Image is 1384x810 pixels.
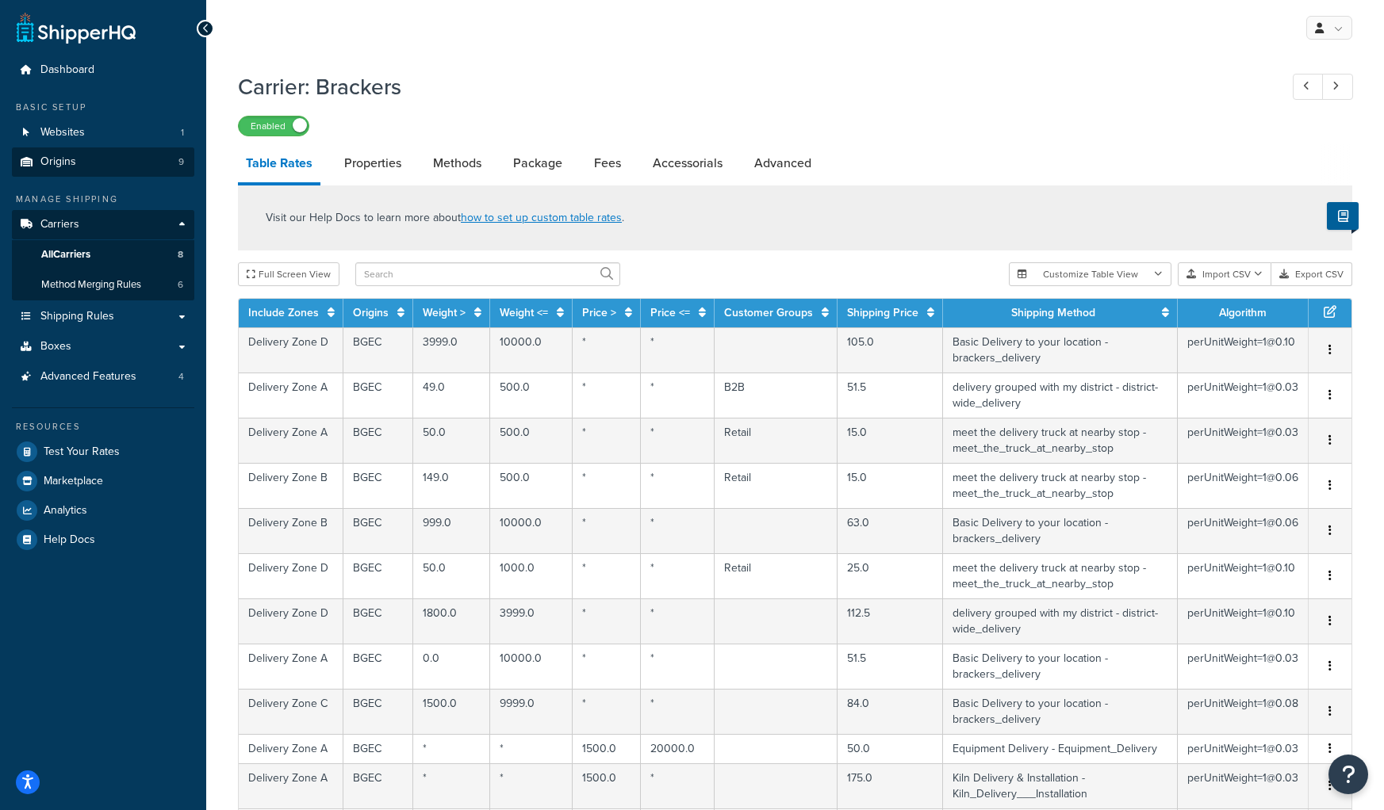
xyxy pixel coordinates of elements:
a: Marketplace [12,467,194,495]
td: 25.0 [838,553,943,598]
td: Basic Delivery to your location - brackers_delivery [943,508,1178,553]
td: meet the delivery truck at nearby stop - meet_the_truck_at_nearby_stop [943,553,1178,598]
a: Weight <= [500,304,548,321]
li: Advanced Features [12,362,194,392]
span: Origins [40,155,76,169]
a: Weight > [423,304,466,321]
td: BGEC [343,373,413,418]
td: Basic Delivery to your location - brackers_delivery [943,689,1178,734]
td: BGEC [343,734,413,763]
td: perUnitWeight=1@0.03 [1178,373,1309,418]
td: Delivery Zone A [239,418,343,463]
a: Test Your Rates [12,437,194,466]
td: perUnitWeight=1@0.03 [1178,418,1309,463]
td: Delivery Zone D [239,327,343,373]
a: Origins [353,304,389,321]
span: 1 [181,126,184,139]
td: 10000.0 [490,644,573,689]
span: 6 [178,278,183,292]
a: Websites1 [12,118,194,147]
td: 9999.0 [490,689,573,734]
span: Method Merging Rules [41,278,141,292]
td: 50.0 [413,418,490,463]
td: 999.0 [413,508,490,553]
a: Fees [586,144,629,182]
li: Carriers [12,210,194,300]
td: perUnitWeight=1@0.10 [1178,327,1309,373]
td: 500.0 [490,418,573,463]
span: 9 [178,155,184,169]
li: Analytics [12,496,194,525]
td: 51.5 [838,373,943,418]
a: Dashboard [12,55,194,85]
td: Basic Delivery to your location - brackers_delivery [943,644,1178,689]
span: Carriers [40,218,79,231]
td: 10000.0 [490,508,573,553]
td: 15.0 [838,463,943,508]
span: All Carriers [41,248,90,262]
td: Retail [715,553,838,598]
th: Algorithm [1178,299,1309,327]
td: B2B [715,373,838,418]
span: Websites [40,126,85,139]
a: Table Rates [238,144,320,185]
td: Delivery Zone A [239,734,343,763]
td: meet the delivery truck at nearby stop - meet_the_truck_at_nearby_stop [943,418,1178,463]
td: Retail [715,463,838,508]
td: 149.0 [413,463,490,508]
li: Websites [12,118,194,147]
td: Basic Delivery to your location - brackers_delivery [943,327,1178,373]
button: Export CSV [1271,262,1352,286]
td: meet the delivery truck at nearby stop - meet_the_truck_at_nearby_stop [943,463,1178,508]
td: 84.0 [838,689,943,734]
a: Next Record [1322,74,1353,100]
td: Delivery Zone A [239,373,343,418]
div: Manage Shipping [12,193,194,206]
a: Include Zones [248,304,319,321]
a: Carriers [12,210,194,239]
td: 175.0 [838,763,943,808]
td: 49.0 [413,373,490,418]
li: Method Merging Rules [12,270,194,300]
td: perUnitWeight=1@0.03 [1178,763,1309,808]
a: Method Merging Rules6 [12,270,194,300]
td: BGEC [343,689,413,734]
td: BGEC [343,644,413,689]
td: BGEC [343,553,413,598]
td: perUnitWeight=1@0.06 [1178,463,1309,508]
a: Advanced Features4 [12,362,194,392]
td: perUnitWeight=1@0.08 [1178,689,1309,734]
a: Shipping Method [1011,304,1095,321]
td: BGEC [343,508,413,553]
td: 0.0 [413,644,490,689]
td: 1500.0 [413,689,490,734]
a: Previous Record [1293,74,1324,100]
a: Shipping Rules [12,302,194,331]
a: how to set up custom table rates [461,209,622,226]
h1: Carrier: Brackers [238,71,1263,102]
button: Import CSV [1178,262,1271,286]
td: 50.0 [838,734,943,763]
a: Help Docs [12,525,194,554]
button: Show Help Docs [1327,202,1359,230]
div: Resources [12,420,194,434]
td: Delivery Zone D [239,598,343,644]
td: 51.5 [838,644,943,689]
td: 10000.0 [490,327,573,373]
a: Package [505,144,570,182]
input: Search [355,262,620,286]
td: perUnitWeight=1@0.10 [1178,598,1309,644]
td: Delivery Zone B [239,463,343,508]
td: 63.0 [838,508,943,553]
td: 1500.0 [573,763,641,808]
a: Properties [336,144,409,182]
td: delivery grouped with my district - district-wide_delivery [943,598,1178,644]
a: Advanced [746,144,819,182]
td: Delivery Zone A [239,644,343,689]
td: BGEC [343,418,413,463]
button: Full Screen View [238,262,339,286]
